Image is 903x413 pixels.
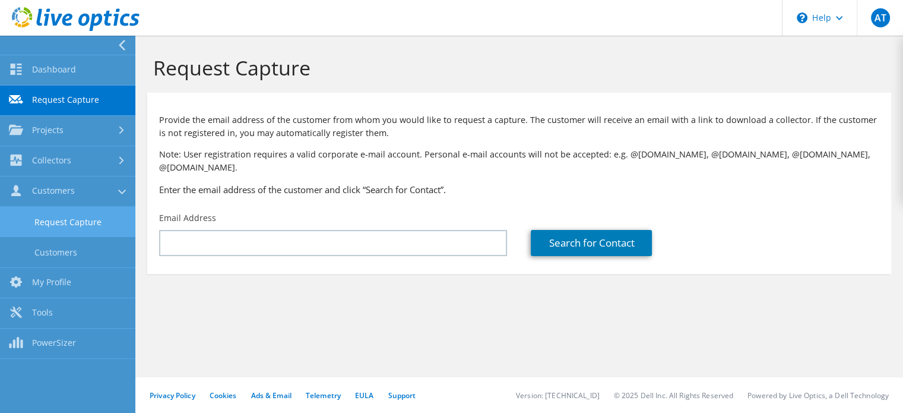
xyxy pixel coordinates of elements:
[153,55,879,80] h1: Request Capture
[797,12,807,23] svg: \n
[150,390,195,401] a: Privacy Policy
[614,390,733,401] li: © 2025 Dell Inc. All Rights Reserved
[355,390,373,401] a: EULA
[531,230,652,256] a: Search for Contact
[388,390,416,401] a: Support
[159,114,879,140] p: Provide the email address of the customer from whom you would like to request a capture. The cust...
[871,8,890,27] span: AT
[159,148,879,174] p: Note: User registration requires a valid corporate e-mail account. Personal e-mail accounts will ...
[159,212,216,224] label: Email Address
[516,390,600,401] li: Version: [TECHNICAL_ID]
[306,390,341,401] a: Telemetry
[159,183,879,196] h3: Enter the email address of the customer and click “Search for Contact”.
[251,390,292,401] a: Ads & Email
[210,390,237,401] a: Cookies
[747,390,889,401] li: Powered by Live Optics, a Dell Technology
